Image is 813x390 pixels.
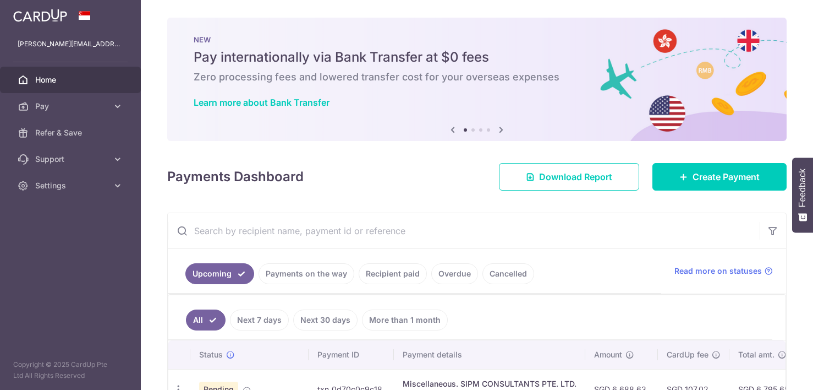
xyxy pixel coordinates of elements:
input: Search by recipient name, payment id or reference [168,213,760,248]
span: Read more on statuses [674,266,762,277]
p: [PERSON_NAME][EMAIL_ADDRESS][PERSON_NAME][DOMAIN_NAME] [18,39,123,50]
a: Download Report [499,163,639,191]
a: More than 1 month [362,310,448,331]
a: Read more on statuses [674,266,773,277]
a: Upcoming [185,263,254,284]
span: Settings [35,180,108,191]
a: Recipient paid [359,263,427,284]
a: Next 7 days [230,310,289,331]
a: Cancelled [482,263,534,284]
a: All [186,310,226,331]
span: Create Payment [693,170,760,183]
a: Payments on the way [259,263,354,284]
a: Next 30 days [293,310,358,331]
th: Payment details [394,340,585,369]
span: Refer & Save [35,127,108,138]
span: Amount [594,349,622,360]
div: Miscellaneous. SIPM CONSULTANTS PTE. LTD. [403,378,576,389]
a: Overdue [431,263,478,284]
span: Pay [35,101,108,112]
span: CardUp fee [667,349,708,360]
a: Create Payment [652,163,787,191]
button: Feedback - Show survey [792,158,813,232]
img: CardUp [13,9,67,22]
img: Bank transfer banner [167,18,787,141]
p: NEW [194,35,760,44]
span: Status [199,349,223,360]
th: Payment ID [309,340,394,369]
span: Download Report [539,170,612,183]
a: Learn more about Bank Transfer [194,97,329,108]
h4: Payments Dashboard [167,167,304,187]
h5: Pay internationally via Bank Transfer at $0 fees [194,48,760,66]
span: Home [35,74,108,85]
span: Total amt. [738,349,774,360]
span: Feedback [798,169,807,207]
span: Support [35,154,108,165]
h6: Zero processing fees and lowered transfer cost for your overseas expenses [194,71,760,84]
